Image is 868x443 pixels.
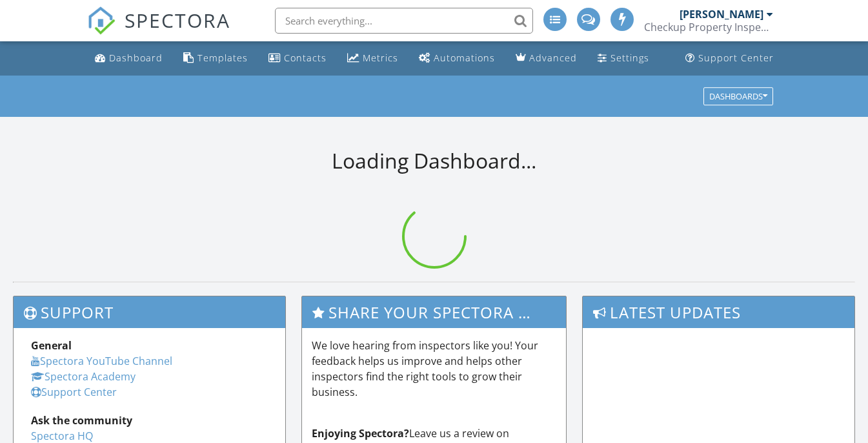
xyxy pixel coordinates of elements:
a: Automations (Advanced) [414,46,500,70]
h3: Latest Updates [583,296,854,328]
a: Advanced [510,46,582,70]
a: Templates [178,46,253,70]
div: Checkup Property Inspections, LLC [644,21,773,34]
a: Dashboard [90,46,168,70]
strong: Enjoying Spectora? [312,426,409,440]
a: Settings [592,46,654,70]
div: Dashboard [109,52,163,64]
a: SPECTORA [87,17,230,45]
div: Metrics [363,52,398,64]
div: Support Center [698,52,774,64]
strong: General [31,338,72,353]
h3: Share Your Spectora Experience [302,296,566,328]
h3: Support [14,296,285,328]
a: Contacts [263,46,332,70]
div: Automations [434,52,495,64]
div: Settings [611,52,649,64]
button: Dashboards [703,87,773,105]
div: Dashboards [709,92,767,101]
span: SPECTORA [125,6,230,34]
input: Search everything... [275,8,533,34]
p: We love hearing from inspectors like you! Your feedback helps us improve and helps other inspecto... [312,338,556,400]
a: Support Center [31,385,117,399]
div: Templates [197,52,248,64]
div: [PERSON_NAME] [680,8,763,21]
a: Spectora YouTube Channel [31,354,172,368]
a: Spectora Academy [31,369,136,384]
a: Support Center [680,46,779,70]
a: Metrics [342,46,403,70]
div: Advanced [529,52,577,64]
img: The Best Home Inspection Software - Spectora [87,6,116,35]
div: Ask the community [31,413,268,428]
div: Contacts [284,52,327,64]
a: Spectora HQ [31,429,93,443]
